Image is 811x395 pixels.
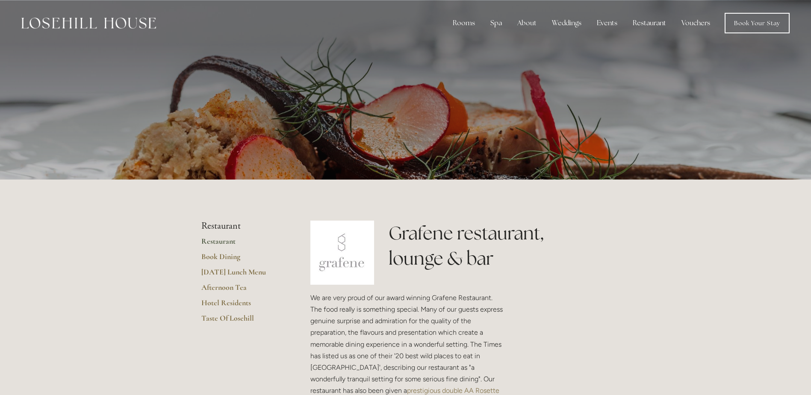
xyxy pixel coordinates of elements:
[725,13,790,33] a: Book Your Stay
[201,313,283,329] a: Taste Of Losehill
[446,15,482,32] div: Rooms
[21,18,156,29] img: Losehill House
[510,15,543,32] div: About
[201,252,283,267] a: Book Dining
[201,236,283,252] a: Restaurant
[201,298,283,313] a: Hotel Residents
[626,15,673,32] div: Restaurant
[201,283,283,298] a: Afternoon Tea
[389,221,610,271] h1: Grafene restaurant, lounge & bar
[675,15,717,32] a: Vouchers
[201,221,283,232] li: Restaurant
[484,15,509,32] div: Spa
[545,15,588,32] div: Weddings
[590,15,624,32] div: Events
[310,221,375,285] img: grafene.jpg
[201,267,283,283] a: [DATE] Lunch Menu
